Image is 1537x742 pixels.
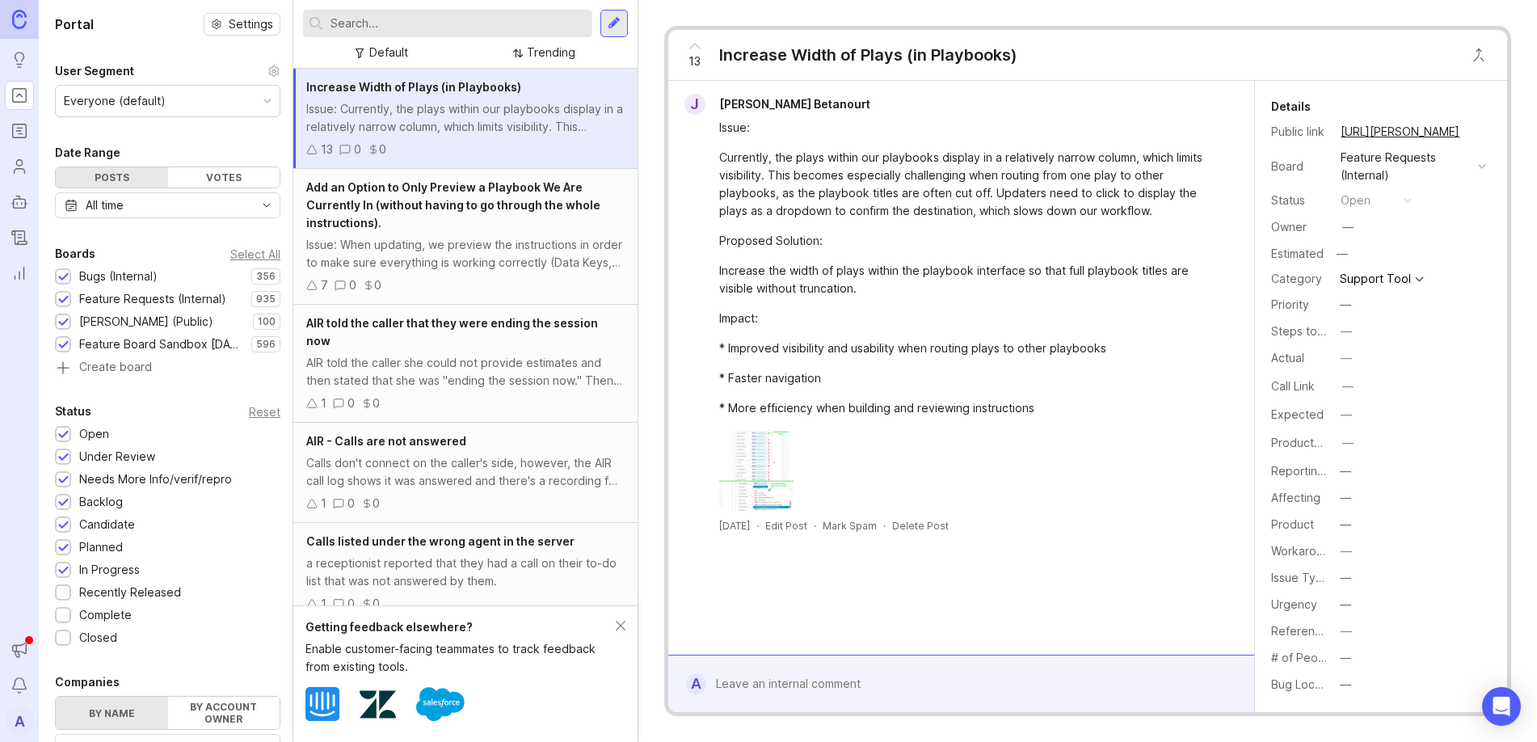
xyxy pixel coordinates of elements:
[5,706,34,736] button: A
[1342,377,1354,395] div: —
[293,169,637,305] a: Add an Option to Only Preview a Playbook We Are Currently In (without having to go through the wh...
[1332,243,1353,264] div: —
[719,430,794,511] img: https://canny-assets.io/images/640f4516fe6e0839472006905d9a32e8.png
[719,232,1223,250] div: Proposed Solution:
[306,316,598,348] span: AIR told the caller that they were ending the session now
[1271,571,1330,584] label: Issue Type
[5,635,34,664] button: Announcements
[55,61,134,81] div: User Segment
[1341,323,1352,340] div: —
[1271,651,1386,664] label: # of People Affected
[1271,192,1328,209] div: Status
[373,394,380,412] div: 0
[1271,158,1328,175] div: Board
[306,180,600,230] span: Add an Option to Only Preview a Playbook We Are Currently In (without having to go through the wh...
[1340,596,1351,613] div: —
[293,305,637,423] a: AIR told the caller that they were ending the session nowAIR told the caller she could not provid...
[55,15,94,34] h1: Portal
[719,119,1223,137] div: Issue:
[1340,569,1351,587] div: —
[258,315,276,328] p: 100
[79,290,226,308] div: Feature Requests (Internal)
[5,45,34,74] a: Ideas
[686,673,706,694] div: A
[321,394,326,412] div: 1
[719,149,1223,220] div: Currently, the plays within our playbooks display in a relatively narrow column, which limits vis...
[55,143,120,162] div: Date Range
[1271,379,1315,393] label: Call Link
[1341,192,1371,209] div: open
[719,97,870,111] span: [PERSON_NAME] Betanourt
[373,495,380,512] div: 0
[5,152,34,181] a: Users
[79,538,123,556] div: Planned
[1341,149,1472,184] div: Feature Requests (Internal)
[1342,434,1354,452] div: —
[1271,297,1309,311] label: Priority
[814,519,816,533] div: ·
[823,519,877,533] button: Mark Spam
[306,554,624,590] div: a receptionist reported that they had a call on their to-do list that was not answered by them.
[347,595,355,613] div: 0
[719,339,1223,357] div: * Improved visibility and usability when routing plays to other playbooks
[321,495,326,512] div: 1
[527,44,575,61] div: Trending
[349,276,356,294] div: 0
[55,361,280,376] a: Create board
[229,16,273,32] span: Settings
[1341,349,1352,367] div: —
[79,448,155,466] div: Under Review
[1271,464,1358,478] label: Reporting Team
[204,13,280,36] button: Settings
[883,519,886,533] div: ·
[1336,348,1357,369] button: Actual
[306,454,624,490] div: Calls don't connect on the caller's side, however, the AIR call log shows it was answered and the...
[1340,676,1351,694] div: —
[1342,218,1354,236] div: —
[64,92,166,110] div: Everyone (default)
[719,310,1223,327] div: Impact:
[765,519,807,533] div: Edit Post
[293,69,637,169] a: Increase Width of Plays (in Playbooks)Issue: Currently, the plays within our playbooks display in...
[79,584,181,601] div: Recently Released
[892,519,949,533] div: Delete Post
[56,697,168,729] label: By name
[1271,270,1328,288] div: Category
[256,338,276,351] p: 596
[256,270,276,283] p: 356
[1340,649,1351,667] div: —
[79,629,117,647] div: Closed
[379,141,386,158] div: 0
[369,44,408,61] div: Default
[321,276,328,294] div: 7
[719,44,1017,66] div: Increase Width of Plays (in Playbooks)
[1271,324,1381,338] label: Steps to Reproduce
[293,523,637,623] a: Calls listed under the wrong agent in the servera receptionist reported that they had a call on t...
[5,259,34,288] a: Reporting
[1271,436,1357,449] label: ProductboardID
[306,354,624,390] div: AIR told the caller she could not provide estimates and then stated that she was "ending the sess...
[675,94,883,115] a: J[PERSON_NAME] Betanourt
[1271,677,1341,691] label: Bug Location
[688,53,701,70] span: 13
[306,100,624,136] div: Issue: Currently, the plays within our playbooks display in a relatively narrow column, which lim...
[719,399,1223,417] div: * More efficiency when building and reviewing instructions
[1337,432,1358,453] button: ProductboardID
[79,561,140,579] div: In Progress
[79,335,243,353] div: Feature Board Sandbox [DATE]
[1463,39,1495,71] button: Close button
[321,141,333,158] div: 13
[306,534,575,548] span: Calls listed under the wrong agent in the server
[331,15,585,32] input: Search...
[1271,491,1320,504] label: Affecting
[79,516,135,533] div: Candidate
[347,394,355,412] div: 0
[1340,273,1411,285] div: Support Tool
[1271,218,1328,236] div: Owner
[1271,597,1317,611] label: Urgency
[719,369,1223,387] div: * Faster navigation
[1341,542,1352,560] div: —
[416,680,465,728] img: Salesforce logo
